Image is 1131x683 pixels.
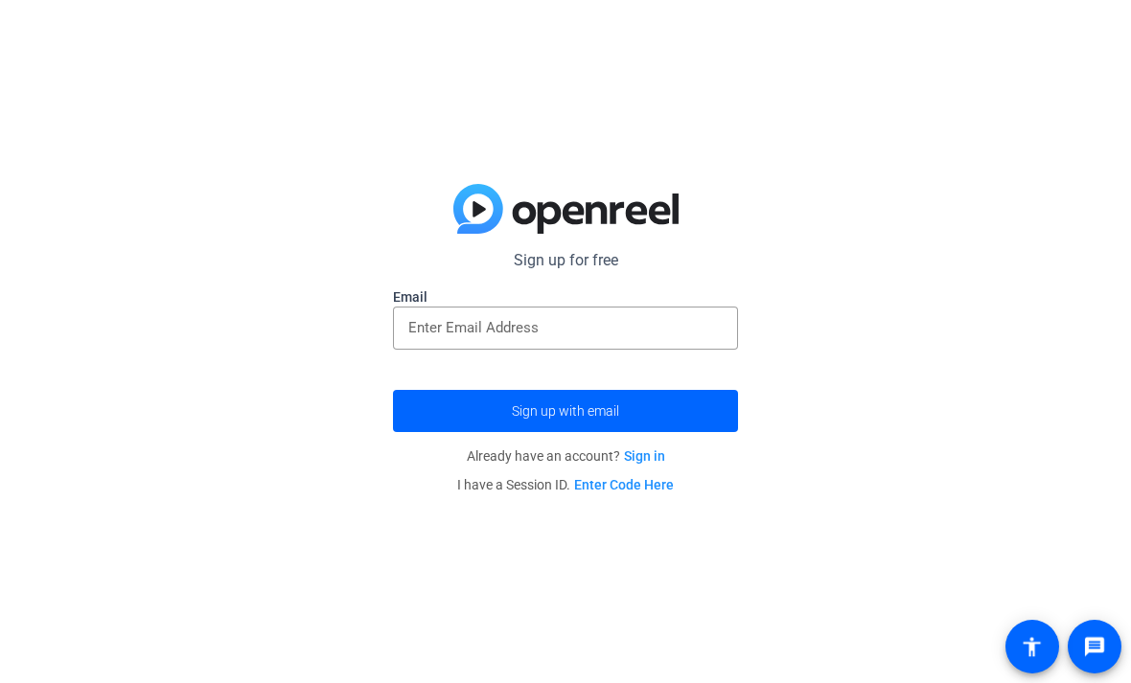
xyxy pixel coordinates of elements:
mat-icon: message [1083,635,1106,658]
span: Already have an account? [467,448,665,464]
label: Email [393,287,738,307]
p: Sign up for free [393,249,738,272]
a: Enter Code Here [574,477,674,492]
a: Sign in [624,448,665,464]
img: blue-gradient.svg [453,184,679,234]
button: Sign up with email [393,390,738,432]
span: I have a Session ID. [457,477,674,492]
input: Enter Email Address [408,316,723,339]
mat-icon: accessibility [1021,635,1044,658]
